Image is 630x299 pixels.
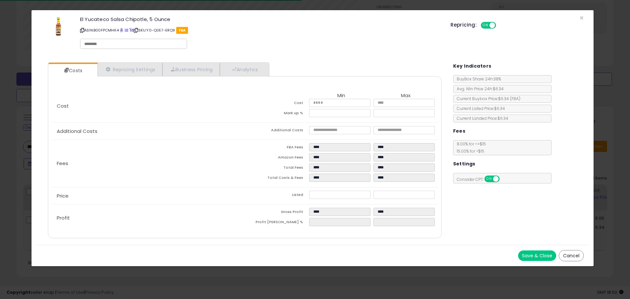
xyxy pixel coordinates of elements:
[510,96,520,101] span: ( FBA )
[52,129,245,134] p: Additional Costs
[453,116,508,121] span: Current Landed Price: $6.34
[498,96,520,101] span: $6.34
[495,23,506,28] span: OFF
[97,63,162,76] a: Repricing Settings
[80,25,441,35] p: ASIN: B00FPCMHK4 | SKU: Y0-Q0E7-ERQ9
[245,208,309,218] td: Gross Profit
[245,174,309,184] td: Total Costs & Fees
[52,193,245,199] p: Price
[245,126,309,136] td: Additional Costs
[453,96,520,101] span: Current Buybox Price:
[52,161,245,166] p: Fees
[453,62,492,70] h5: Key Indicators
[453,148,484,154] span: 15.00 % for > $15
[485,176,493,182] span: ON
[49,17,68,36] img: 41-hGFsm7iL._SL60_.jpg
[220,63,268,76] a: Analytics
[453,127,466,135] h5: Fees
[245,143,309,153] td: FBA Fees
[579,13,584,23] span: ×
[245,109,309,119] td: Mark up %
[498,176,509,182] span: OFF
[245,153,309,163] td: Amazon Fees
[451,22,477,28] h5: Repricing:
[129,28,133,33] a: Your listing only
[48,64,97,77] a: Costs
[453,106,505,111] span: Current Listed Price: $6.34
[125,28,128,33] a: All offer listings
[309,93,373,99] th: Min
[481,23,490,28] span: ON
[245,99,309,109] td: Cost
[453,160,475,168] h5: Settings
[453,86,504,92] span: Avg. Win Price 24h: $6.34
[559,250,584,261] button: Cancel
[245,191,309,201] td: Listed
[80,17,441,22] h3: El Yucateco Salsa Chipotle, 5 Ounce
[120,28,123,33] a: BuyBox page
[453,141,486,154] span: 8.00 % for <= $15
[245,163,309,174] td: Total Fees
[52,215,245,221] p: Profit
[453,177,508,182] span: Consider CPT:
[373,93,438,99] th: Max
[176,27,188,34] span: FBA
[52,103,245,109] p: Cost
[245,218,309,228] td: Profit [PERSON_NAME] %
[518,250,556,261] button: Save & Close
[453,76,501,82] span: BuyBox Share 24h: 38%
[162,63,220,76] a: Business Pricing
